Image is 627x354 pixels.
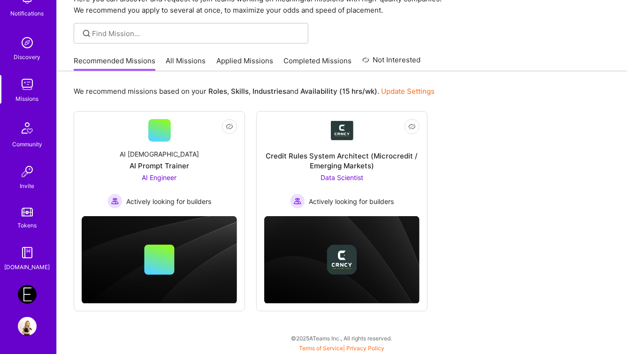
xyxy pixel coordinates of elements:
[82,119,237,209] a: AI [DEMOGRAPHIC_DATA]AI Prompt TrainerAI Engineer Actively looking for buildersActively looking f...
[264,151,420,171] div: Credit Rules System Architect (Microcredit / Emerging Markets)
[226,123,233,130] i: icon EyeClosed
[81,28,92,39] i: icon SearchGrey
[56,326,627,350] div: © 2025 ATeams Inc., All rights reserved.
[142,173,177,181] span: AI Engineer
[20,181,35,191] div: Invite
[15,317,39,336] a: User Avatar
[216,56,273,71] a: Applied Missions
[11,8,44,18] div: Notifications
[18,243,37,262] img: guide book
[166,56,206,71] a: All Missions
[107,194,122,209] img: Actively looking for builders
[18,162,37,181] img: Invite
[16,117,38,139] img: Community
[252,87,286,96] b: Industries
[74,86,435,96] p: We recommend missions based on your , , and .
[309,196,394,206] span: Actively looking for builders
[74,56,155,71] a: Recommended Missions
[264,119,420,209] a: Company LogoCredit Rules System Architect (Microcredit / Emerging Markets)Data Scientist Actively...
[362,54,421,71] a: Not Interested
[15,285,39,304] a: Endeavor: Data Team- 3338DES275
[290,194,305,209] img: Actively looking for builders
[22,208,33,217] img: tokens
[299,345,343,352] a: Terms of Service
[346,345,384,352] a: Privacy Policy
[120,149,199,159] div: AI [DEMOGRAPHIC_DATA]
[381,87,435,96] a: Update Settings
[18,75,37,94] img: teamwork
[12,139,42,149] div: Community
[299,345,384,352] span: |
[300,87,377,96] b: Availability (15 hrs/wk)
[16,94,39,104] div: Missions
[18,33,37,52] img: discovery
[231,87,249,96] b: Skills
[331,121,353,140] img: Company Logo
[208,87,227,96] b: Roles
[18,317,37,336] img: User Avatar
[5,262,50,272] div: [DOMAIN_NAME]
[82,216,237,304] img: cover
[18,220,37,230] div: Tokens
[264,216,420,304] img: cover
[327,245,357,275] img: Company logo
[14,52,41,62] div: Discovery
[92,29,301,38] input: Find Mission...
[130,161,189,171] div: AI Prompt Trainer
[18,285,37,304] img: Endeavor: Data Team- 3338DES275
[321,173,363,181] span: Data Scientist
[284,56,352,71] a: Completed Missions
[126,196,211,206] span: Actively looking for builders
[408,123,416,130] i: icon EyeClosed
